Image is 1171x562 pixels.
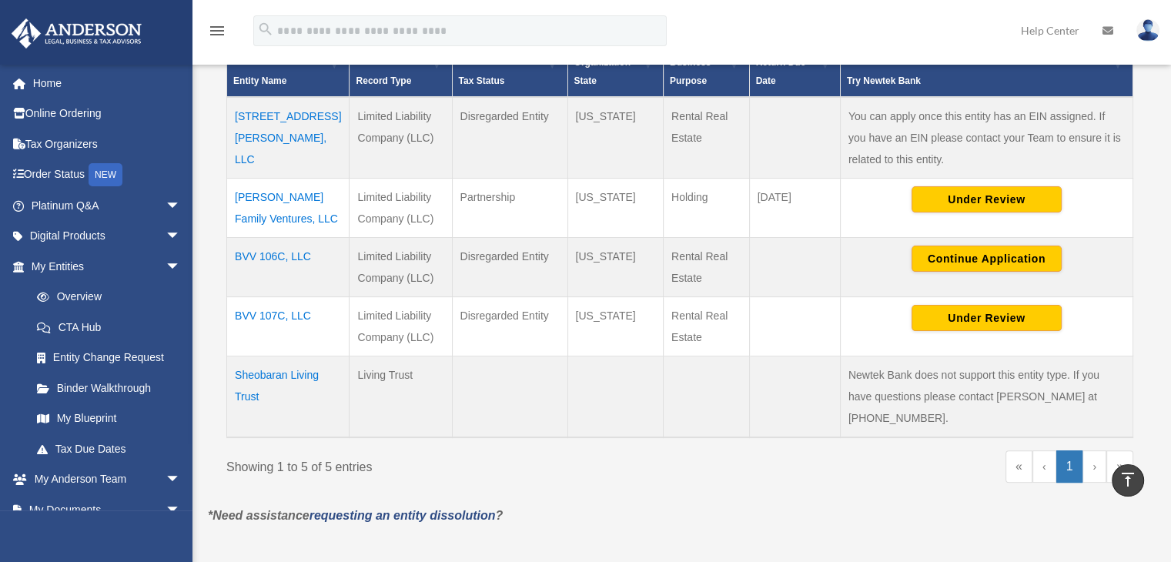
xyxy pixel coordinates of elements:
[166,251,196,283] span: arrow_drop_down
[208,509,503,522] em: *Need assistance ?
[664,178,750,237] td: Holding
[1082,450,1106,483] a: Next
[1112,464,1144,497] a: vertical_align_top
[233,75,286,86] span: Entity Name
[350,97,452,179] td: Limited Liability Company (LLC)
[166,494,196,526] span: arrow_drop_down
[227,97,350,179] td: [STREET_ADDRESS][PERSON_NAME], LLC
[11,494,204,525] a: My Documentsarrow_drop_down
[1056,450,1083,483] a: 1
[567,178,663,237] td: [US_STATE]
[227,296,350,356] td: BVV 107C, LLC
[847,72,1109,90] div: Try Newtek Bank
[11,159,204,191] a: Order StatusNEW
[208,27,226,40] a: menu
[912,246,1062,272] button: Continue Application
[11,190,204,221] a: Platinum Q&Aarrow_drop_down
[912,186,1062,212] button: Under Review
[574,57,631,86] span: Organization State
[567,97,663,179] td: [US_STATE]
[227,237,350,296] td: BVV 106C, LLC
[22,373,196,403] a: Binder Walkthrough
[7,18,146,49] img: Anderson Advisors Platinum Portal
[664,296,750,356] td: Rental Real Estate
[11,221,204,252] a: Digital Productsarrow_drop_down
[840,356,1133,437] td: Newtek Bank does not support this entity type. If you have questions please contact [PERSON_NAME]...
[166,221,196,253] span: arrow_drop_down
[1032,450,1056,483] a: Previous
[11,129,204,159] a: Tax Organizers
[22,403,196,434] a: My Blueprint
[1106,450,1133,483] a: Last
[89,163,122,186] div: NEW
[912,305,1062,331] button: Under Review
[22,312,196,343] a: CTA Hub
[749,178,840,237] td: [DATE]
[670,57,711,86] span: Business Purpose
[350,178,452,237] td: Limited Liability Company (LLC)
[309,509,496,522] a: requesting an entity dissolution
[664,237,750,296] td: Rental Real Estate
[452,237,567,296] td: Disregarded Entity
[1136,19,1159,42] img: User Pic
[166,464,196,496] span: arrow_drop_down
[166,190,196,222] span: arrow_drop_down
[452,296,567,356] td: Disregarded Entity
[11,99,204,129] a: Online Ordering
[1119,470,1137,489] i: vertical_align_top
[227,178,350,237] td: [PERSON_NAME] Family Ventures, LLC
[11,68,204,99] a: Home
[350,296,452,356] td: Limited Liability Company (LLC)
[11,464,204,495] a: My Anderson Teamarrow_drop_down
[22,343,196,373] a: Entity Change Request
[227,356,350,437] td: Sheobaran Living Trust
[567,237,663,296] td: [US_STATE]
[257,21,274,38] i: search
[459,75,505,86] span: Tax Status
[208,22,226,40] i: menu
[350,237,452,296] td: Limited Liability Company (LLC)
[452,178,567,237] td: Partnership
[756,38,806,86] span: Federal Return Due Date
[11,251,196,282] a: My Entitiesarrow_drop_down
[840,97,1133,179] td: You can apply once this entity has an EIN assigned. If you have an EIN please contact your Team t...
[452,97,567,179] td: Disregarded Entity
[1005,450,1032,483] a: First
[226,450,668,478] div: Showing 1 to 5 of 5 entries
[22,433,196,464] a: Tax Due Dates
[356,75,411,86] span: Record Type
[350,356,452,437] td: Living Trust
[22,282,189,313] a: Overview
[567,296,663,356] td: [US_STATE]
[664,97,750,179] td: Rental Real Estate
